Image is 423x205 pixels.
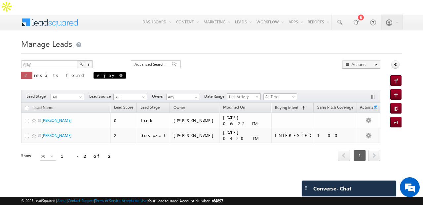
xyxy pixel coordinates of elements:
a: All [113,94,147,100]
div: 100 [317,132,354,138]
span: Buying Intent [275,105,298,110]
span: Your Leadsquared Account Number is [148,198,223,203]
span: prev [338,150,350,161]
div: [DATE] 04:20 PM [223,129,268,141]
a: Buying Intent (sorted ascending) [272,104,308,112]
span: 2 [24,72,29,78]
span: Converse - Chat [313,186,351,191]
a: [PERSON_NAME] [42,133,72,138]
button: ? [85,60,93,68]
div: Junk [140,118,167,123]
a: Terms of Service [95,198,121,203]
a: Marketing [201,15,232,29]
a: Acceptable Use [122,198,147,203]
span: select [51,155,56,158]
a: Content [174,15,201,29]
span: 25 [40,153,51,160]
span: All Time [264,94,295,100]
a: Lead Score [111,104,136,112]
a: All Time [263,93,297,100]
div: INTERESTED [275,132,311,138]
span: Last Activity [227,94,259,100]
input: Check all records [25,106,29,110]
span: 64897 [213,198,223,203]
div: 8 [358,15,364,20]
span: Lead Stage [140,105,160,110]
a: Contact Support [68,198,94,203]
span: Lead Score [114,105,133,110]
div: 1 - 2 of 2 [61,152,113,160]
a: Lead Name [30,104,57,113]
img: carter-drag [303,185,309,190]
span: Modified On [223,105,245,110]
span: Advanced Search [135,61,167,67]
a: About [57,198,67,203]
div: [DATE] 06:22 PM [223,115,268,126]
span: Actions [357,104,373,112]
span: Manage Leads [21,38,72,49]
span: Owner [173,105,185,110]
div: 0 [114,118,134,123]
a: Show All Items [191,94,199,101]
span: Sales Pitch Coverage [317,105,353,110]
span: Lead Source [89,93,113,99]
a: Dashboard [140,15,173,29]
span: All [51,94,82,100]
button: Actions [342,60,380,69]
span: vijay [97,72,116,78]
a: Sales Pitch Coverage [314,104,357,112]
span: © 2025 LeadSquared | | | | | [21,198,223,204]
a: Workflow [254,15,286,29]
a: Last Activity [227,93,261,100]
div: Show [21,153,34,159]
input: Type to Search [166,94,200,100]
span: (sorted ascending) [299,105,305,111]
span: 1 [354,150,366,161]
a: Reports [305,15,331,29]
span: Owner [152,93,166,99]
div: Prospect [140,132,167,138]
div: 2 [114,132,134,138]
a: All [51,94,84,100]
a: next [368,151,380,161]
a: Leads [233,15,254,29]
div: [PERSON_NAME] [173,118,217,123]
a: Modified On [220,104,249,112]
div: [PERSON_NAME] [173,132,217,138]
span: next [368,150,380,161]
span: results found [34,72,87,78]
span: ? [88,61,91,67]
img: Search [79,62,83,66]
a: Lead Stage [137,104,163,112]
a: prev [338,151,350,161]
a: Apps [286,15,305,29]
span: All [114,94,145,100]
a: [PERSON_NAME] [42,118,72,123]
span: Lead Stage [26,93,51,99]
span: Date Range [204,93,227,99]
